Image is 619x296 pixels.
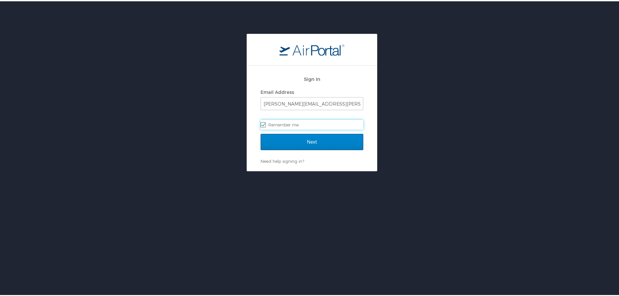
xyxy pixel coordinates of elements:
label: Email Address [261,88,294,94]
h2: Sign In [261,74,363,82]
a: Need help signing in? [261,157,304,162]
input: Next [261,133,363,149]
img: logo [279,43,344,54]
label: Remember me [261,119,363,128]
